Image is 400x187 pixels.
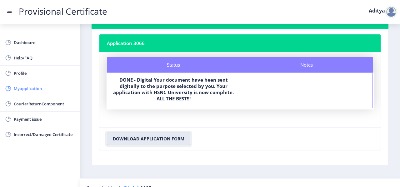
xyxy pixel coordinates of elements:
[113,77,234,102] b: DONE - Digital Your document have been sent digitally to the purpose selected by you. Your applic...
[14,54,75,62] span: Help/FAQ
[107,133,190,145] button: Download Application Form
[369,8,385,13] label: Aditya
[12,8,113,15] a: Provisional Certificate
[99,34,381,52] nb-card-header: Application 3066
[240,57,373,73] div: Notes
[14,39,75,46] span: Dashboard
[14,131,75,138] span: Incorrect/Damaged Certificate
[14,100,75,108] span: CourierReturnComponent
[107,57,240,73] div: Status
[14,85,75,92] span: Myapplication
[14,69,75,77] span: Profile
[14,115,75,123] span: Payment issue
